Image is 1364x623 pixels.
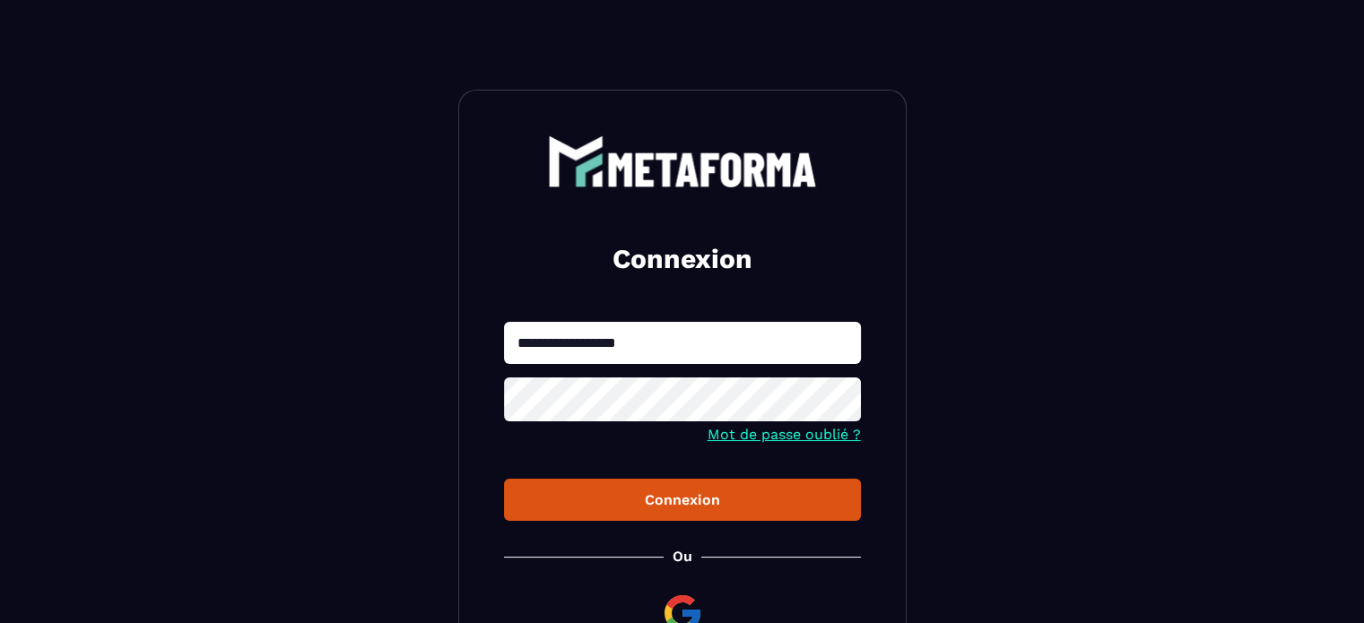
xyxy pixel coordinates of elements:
button: Connexion [504,479,861,521]
img: logo [548,135,817,187]
h2: Connexion [526,241,839,277]
a: Mot de passe oublié ? [708,426,861,443]
a: logo [504,135,861,187]
p: Ou [673,548,692,565]
div: Connexion [518,491,847,508]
